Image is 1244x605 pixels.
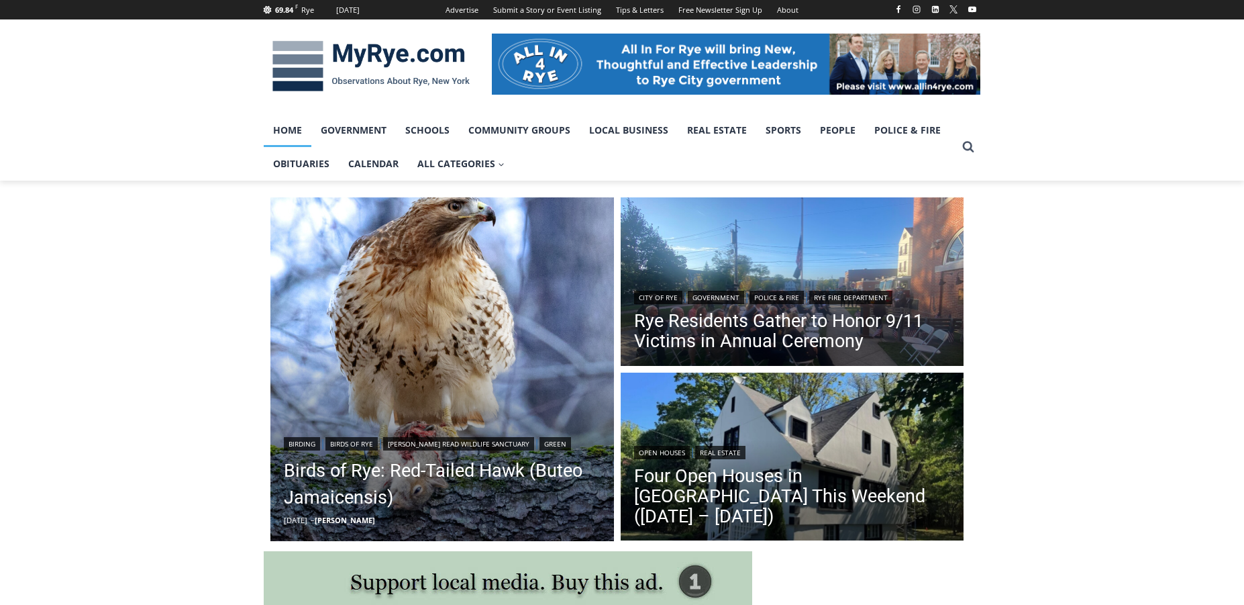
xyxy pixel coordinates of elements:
a: Birds of Rye: Red-Tailed Hawk (Buteo Jamaicensis) [284,457,601,511]
img: All in for Rye [492,34,980,94]
img: MyRye.com [264,32,478,101]
a: Home [264,113,311,147]
a: Open Houses [634,446,690,459]
a: Green [539,437,571,451]
a: Four Open Houses in [GEOGRAPHIC_DATA] This Weekend ([DATE] – [DATE]) [634,466,951,526]
a: Real Estate [695,446,745,459]
a: People [811,113,865,147]
a: Read More Birds of Rye: Red-Tailed Hawk (Buteo Jamaicensis) [270,197,614,541]
a: Instagram [909,1,925,17]
a: Government [688,291,744,304]
div: | | | [634,288,951,304]
a: Police & Fire [865,113,950,147]
span: All Categories [417,156,505,171]
a: Sports [756,113,811,147]
a: Linkedin [927,1,943,17]
nav: Primary Navigation [264,113,956,181]
a: Read More Four Open Houses in Rye This Weekend (September 13 – 14) [621,373,964,545]
time: [DATE] [284,515,307,525]
img: (PHOTO: Red-Tailed Hawk (Buteo Jamaicensis) at the Edith G. Read Wildlife Sanctuary in Rye, New Y... [270,197,614,541]
a: YouTube [964,1,980,17]
a: Rye Fire Department [809,291,892,304]
a: Obituaries [264,147,339,181]
a: Read More Rye Residents Gather to Honor 9/11 Victims in Annual Ceremony [621,197,964,369]
a: Calendar [339,147,408,181]
div: | [634,443,951,459]
span: – [311,515,315,525]
a: Birds of Rye [325,437,378,451]
button: View Search Form [956,135,980,159]
a: Real Estate [678,113,756,147]
a: Government [311,113,396,147]
a: Community Groups [459,113,580,147]
div: | | | [284,434,601,451]
a: Police & Fire [749,291,804,304]
a: [PERSON_NAME] [315,515,375,525]
div: [DATE] [336,4,360,16]
a: Local Business [580,113,678,147]
a: Rye Residents Gather to Honor 9/11 Victims in Annual Ceremony [634,311,951,351]
a: City of Rye [634,291,682,304]
a: Birding [284,437,320,451]
img: (PHOTO: The City of Rye's annual September 11th Commemoration Ceremony on Thursday, September 11,... [621,197,964,369]
a: Schools [396,113,459,147]
span: 69.84 [275,5,293,15]
a: All Categories [408,147,514,181]
img: 506 Midland Avenue, Rye [621,373,964,545]
div: Rye [301,4,314,16]
a: Facebook [890,1,906,17]
span: F [295,3,298,10]
a: [PERSON_NAME] Read Wildlife Sanctuary [383,437,534,451]
a: X [945,1,962,17]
